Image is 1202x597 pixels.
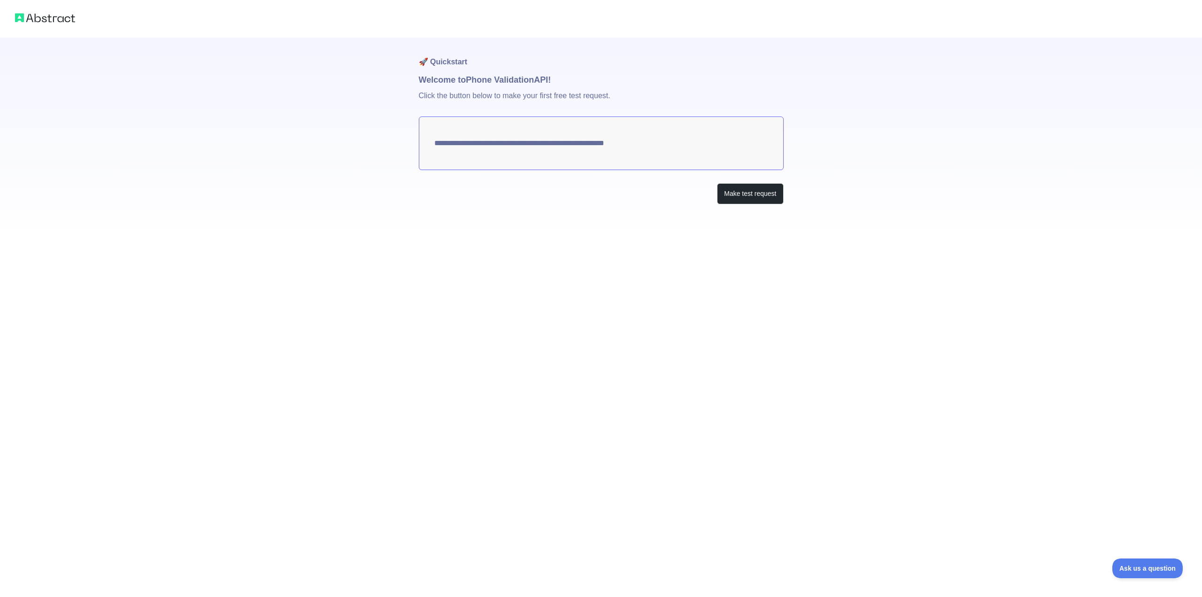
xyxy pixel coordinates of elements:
[1112,558,1183,578] iframe: Toggle Customer Support
[419,73,784,86] h1: Welcome to Phone Validation API!
[419,38,784,73] h1: 🚀 Quickstart
[15,11,75,24] img: Abstract logo
[717,183,783,204] button: Make test request
[419,86,784,116] p: Click the button below to make your first free test request.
